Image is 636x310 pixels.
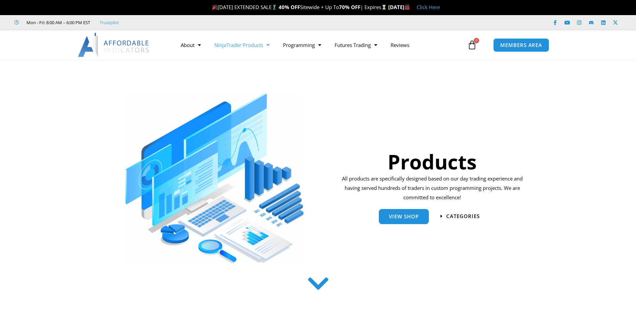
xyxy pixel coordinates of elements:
a: Reviews [384,37,416,53]
img: 🏌️‍♂️ [272,5,277,10]
a: Trustpilot [100,18,119,27]
strong: 40% OFF [279,4,300,10]
span: categories [446,214,480,219]
a: 0 [457,35,487,55]
h1: Products [340,148,525,176]
img: 🎉 [212,5,217,10]
a: categories [441,214,480,219]
img: ⌛ [382,5,387,10]
nav: Menu [174,37,466,53]
span: Mon - Fri: 8:00 AM – 6:00 PM EST [25,18,90,27]
img: ProductsSection scaled | Affordable Indicators – NinjaTrader [125,93,303,263]
a: Click Here [417,4,440,10]
strong: [DATE] [388,4,410,10]
span: [DATE] EXTENDED SALE Sitewide + Up To | Expires [211,4,388,10]
img: LogoAI | Affordable Indicators – NinjaTrader [78,33,150,57]
a: NinjaTrader Products [208,37,276,53]
a: MEMBERS AREA [493,38,549,52]
img: 🏭 [405,5,410,10]
strong: 70% OFF [339,4,360,10]
a: Programming [276,37,328,53]
a: About [174,37,208,53]
a: Futures Trading [328,37,384,53]
span: View Shop [389,214,419,219]
span: MEMBERS AREA [500,43,542,48]
p: All products are specifically designed based on our day trading experience and having served hund... [340,174,525,202]
a: View Shop [379,209,429,224]
span: 0 [474,38,479,43]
